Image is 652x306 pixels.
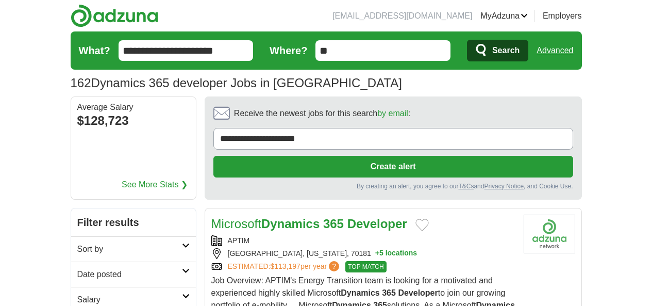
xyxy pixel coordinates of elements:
[484,183,524,190] a: Privacy Notice
[213,156,573,178] button: Create alert
[345,261,386,272] span: TOP MATCH
[492,40,520,61] span: Search
[71,262,196,287] a: Date posted
[234,107,410,120] span: Receive the newest jobs for this search :
[71,74,91,92] span: 162
[375,248,379,259] span: +
[524,215,575,253] img: Company logo
[332,10,472,22] li: [EMAIL_ADDRESS][DOMAIN_NAME]
[77,294,182,306] h2: Salary
[329,261,339,271] span: ?
[71,4,158,27] img: Adzuna logo
[480,10,528,22] a: MyAdzuna
[261,217,320,231] strong: Dynamics
[77,243,182,255] h2: Sort by
[347,217,407,231] strong: Developer
[323,217,344,231] strong: 365
[122,179,188,191] a: See More Stats ❯
[213,182,573,191] div: By creating an alert, you agree to our and , and Cookie Use.
[415,219,429,231] button: Add to favorite jobs
[77,103,190,111] div: Average Salary
[270,262,300,270] span: $113,197
[77,111,190,130] div: $128,723
[228,261,342,272] a: ESTIMATED:$113,197per year?
[211,217,407,231] a: MicrosoftDynamics 365 Developer
[375,248,417,259] button: +5 locations
[79,43,110,58] label: What?
[270,43,307,58] label: Where?
[377,109,408,118] a: by email
[211,248,515,259] div: [GEOGRAPHIC_DATA], [US_STATE], 70181
[211,235,515,246] div: APTIM
[398,288,438,297] strong: Developer
[458,183,474,190] a: T&Cs
[71,208,196,236] h2: Filter results
[543,10,582,22] a: Employers
[537,40,573,61] a: Advanced
[382,288,396,297] strong: 365
[77,268,182,281] h2: Date posted
[71,236,196,262] a: Sort by
[71,76,402,90] h1: Dynamics 365 developer Jobs in [GEOGRAPHIC_DATA]
[467,40,528,61] button: Search
[341,288,380,297] strong: Dynamics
